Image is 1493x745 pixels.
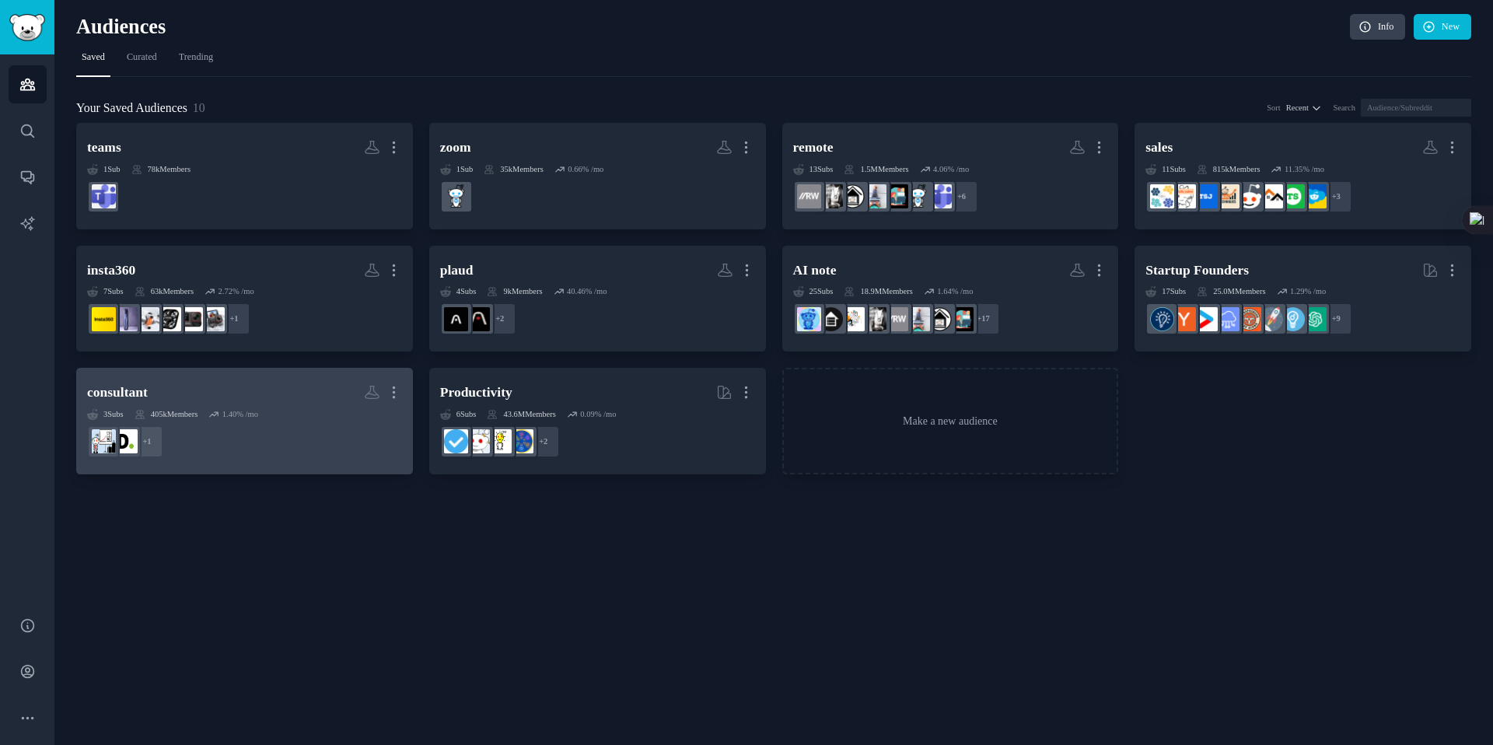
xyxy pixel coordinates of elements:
span: Your Saved Audiences [76,99,187,118]
img: artificial [797,307,821,331]
div: Productivity [440,383,512,402]
img: techsales [1281,184,1305,208]
div: teams [87,138,121,157]
img: PLAUDAI [444,307,468,331]
div: + 9 [1320,303,1352,335]
button: Recent [1286,103,1323,114]
img: WorkFromHomeClub [949,307,974,331]
div: + 1 [131,425,163,458]
img: 360Cameras [114,307,138,331]
div: Sort [1267,103,1281,114]
img: consulting [92,429,116,453]
div: 1.5M Members [844,164,908,175]
a: Make a new audience [782,368,1119,474]
img: RemoteWorkers [862,307,886,331]
img: remoteworking [797,184,821,208]
img: salesdevelopment [1237,184,1261,208]
img: startups [1259,307,1283,331]
div: 1.29 % /mo [1290,286,1326,297]
div: 2.72 % /mo [219,286,254,297]
img: productivity [466,429,490,453]
img: Insta360 [92,307,116,331]
div: + 3 [1320,180,1352,213]
a: Startup Founders17Subs25.0MMembers1.29% /mo+9ChatGPTEntrepreneurstartupsEntrepreneurRideAlongSaaS... [1135,246,1471,352]
a: zoom1Sub35kMembers0.66% /moZoom [429,123,766,229]
div: 4.06 % /mo [933,164,969,175]
a: Productivity6Subs43.6MMembers0.09% /mo+2LifeProTipslifehacksproductivitygetdisciplined [429,368,766,474]
div: 25.0M Members [1197,286,1265,297]
a: AI note25Subs18.9MMembers1.64% /mo+17WorkFromHomeClubWFHRemoteWorkFromHomeremoteworkingRemoteWork... [782,246,1119,352]
img: WFH [928,307,952,331]
div: + 17 [967,303,1000,335]
a: Saved [76,45,110,77]
a: Info [1350,14,1405,40]
img: PlaudNote [466,307,490,331]
img: EntrepreneurRideAlong [1237,307,1261,331]
div: + 2 [484,303,516,335]
a: teams1Sub78kMembersMicrosoftTeams [76,123,413,229]
div: 13 Sub s [793,164,834,175]
span: Saved [82,51,105,65]
div: 1.40 % /mo [222,409,258,420]
img: RemoteWorkFromHome [862,184,886,208]
img: GummySearch logo [9,14,45,41]
div: 9k Members [487,286,542,297]
img: Zoom [906,184,930,208]
div: insta360 [87,261,135,280]
span: Curated [127,51,157,65]
img: RoofingSales [1259,184,1283,208]
img: Insta360AcePro2 [179,307,203,331]
span: 10 [193,101,205,114]
div: remote [793,138,834,157]
div: + 6 [946,180,978,213]
img: Insta360AntiGravity [135,307,159,331]
div: 6 Sub s [440,409,477,420]
div: consultant [87,383,148,402]
div: 78k Members [131,164,191,175]
div: zoom [440,138,471,157]
img: ycombinator [1172,307,1196,331]
img: WFH [841,184,865,208]
div: plaud [440,261,474,280]
img: RemoteJobs [841,307,865,331]
div: 815k Members [1197,164,1260,175]
img: Zoom [444,184,468,208]
div: 18.9M Members [844,286,912,297]
img: getdisciplined [444,429,468,453]
div: 43.6M Members [487,409,555,420]
a: remote13Subs1.5MMembers4.06% /mo+6MicrosoftTeamsZoomWorkFromHomeClubRemoteWorkFromHomeWFHRemoteWo... [782,123,1119,229]
span: Recent [1286,103,1309,114]
a: consultant3Subs405kMembers1.40% /mo+1deloitteconsulting [76,368,413,474]
img: selfhosted [819,307,843,331]
img: RemoteWorkers [819,184,843,208]
div: AI note [793,261,837,280]
div: Search [1333,103,1355,114]
img: Entrepreneur [1281,307,1305,331]
span: Trending [179,51,213,65]
img: Insta360Drones [157,307,181,331]
a: Curated [121,45,163,77]
div: 25 Sub s [793,286,834,297]
a: plaud4Subs9kMembers40.46% /mo+2PlaudNotePLAUDAI [429,246,766,352]
img: Insta360AcePro [201,307,225,331]
div: + 1 [218,303,250,335]
img: deloitte [114,429,138,453]
img: salestechniques [1215,184,1240,208]
div: 1 Sub [440,164,474,175]
div: 405k Members [135,409,198,420]
div: 7 Sub s [87,286,124,297]
div: 17 Sub s [1145,286,1186,297]
div: 35k Members [484,164,543,175]
div: 4 Sub s [440,286,477,297]
div: 0.66 % /mo [568,164,603,175]
img: techsalesjobs [1194,184,1218,208]
input: Audience/Subreddit [1361,99,1471,117]
a: New [1414,14,1471,40]
img: MicrosoftTeams [92,184,116,208]
img: LifeProTips [509,429,533,453]
div: 0.09 % /mo [580,409,616,420]
img: remoteworking [884,307,908,331]
img: RemoteWorkFromHome [906,307,930,331]
div: 3 Sub s [87,409,124,420]
h2: Audiences [76,15,1350,40]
